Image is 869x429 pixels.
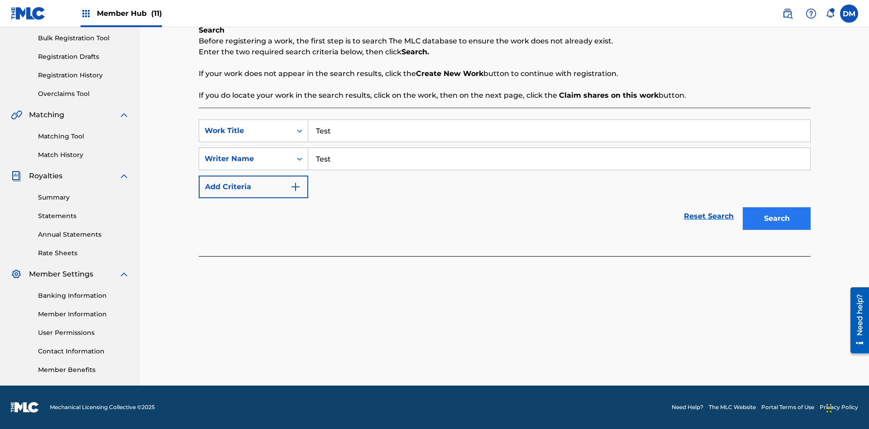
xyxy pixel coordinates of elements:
a: Member Information [38,310,129,319]
img: expand [119,110,129,120]
form: Search Form [199,119,811,234]
div: Work Title [205,125,286,136]
a: Banking Information [38,291,129,300]
a: Reset Search [679,206,738,226]
a: Annual Statements [38,230,129,239]
img: Matching [11,110,22,120]
div: Drag [826,395,832,422]
b: Search [199,26,224,34]
a: Registration History [38,71,129,80]
img: expand [119,269,129,280]
img: 9d2ae6d4665cec9f34b9.svg [290,181,301,192]
strong: Claim shares on this work [559,91,659,100]
span: Royalties [29,171,62,181]
span: (11) [151,9,162,18]
strong: Create New Work [416,69,483,78]
span: Matching [29,110,64,120]
img: search [782,8,793,19]
div: Help [802,5,820,23]
a: Match History [38,150,129,160]
button: Search [743,207,811,230]
span: Member Settings [29,269,93,280]
img: Member Settings [11,269,22,280]
div: Notifications [826,9,835,18]
span: Mechanical Licensing Collective © 2025 [50,403,155,411]
a: Registration Drafts [38,52,129,62]
a: Matching Tool [38,132,129,141]
p: Enter the two required search criteria below, then click [199,47,811,57]
div: User Menu [840,5,858,23]
button: Add Criteria [199,176,308,198]
a: Member Benefits [38,365,129,375]
a: Rate Sheets [38,248,129,258]
img: help [806,8,816,19]
img: Top Rightsholders [81,8,91,19]
iframe: Resource Center [844,284,869,358]
strong: Search. [401,48,429,56]
img: MLC Logo [11,7,46,20]
a: User Permissions [38,328,129,338]
a: Statements [38,211,129,221]
img: logo [11,402,39,413]
a: Contact Information [38,347,129,356]
img: expand [119,171,129,181]
a: Overclaims Tool [38,89,129,99]
span: Member Hub [97,8,162,19]
a: Summary [38,193,129,202]
a: The MLC Website [709,403,756,411]
a: Privacy Policy [820,403,858,411]
a: Bulk Registration Tool [38,33,129,43]
p: If you do locate your work in the search results, click on the work, then on the next page, click... [199,90,811,101]
a: Public Search [778,5,797,23]
a: Portal Terms of Use [761,403,814,411]
div: Writer Name [205,153,286,164]
a: Need Help? [672,403,703,411]
p: Before registering a work, the first step is to search The MLC database to ensure the work does n... [199,36,811,47]
iframe: Chat Widget [824,386,869,429]
p: If your work does not appear in the search results, click the button to continue with registration. [199,68,811,79]
img: Royalties [11,171,22,181]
